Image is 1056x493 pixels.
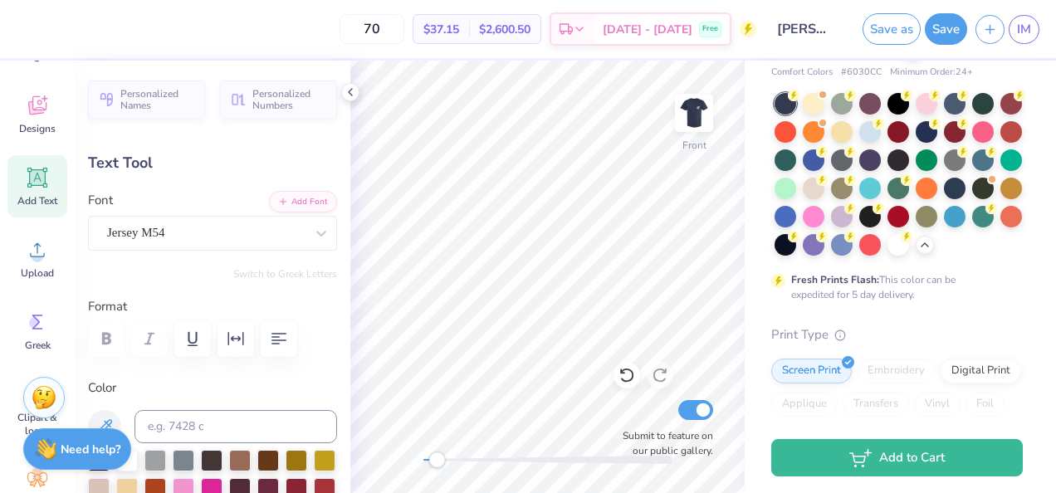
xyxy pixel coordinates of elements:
[88,81,205,119] button: Personalized Names
[88,378,337,398] label: Color
[19,122,56,135] span: Designs
[10,411,65,437] span: Clipart & logos
[682,138,706,153] div: Front
[765,12,846,46] input: Untitled Design
[771,66,833,80] span: Comfort Colors
[269,191,337,212] button: Add Font
[843,392,909,417] div: Transfers
[771,439,1023,476] button: Add to Cart
[941,359,1021,383] div: Digital Print
[857,359,936,383] div: Embroidery
[771,392,838,417] div: Applique
[1017,20,1031,39] span: IM
[702,23,718,35] span: Free
[479,21,530,38] span: $2,600.50
[88,152,337,174] div: Text Tool
[603,21,692,38] span: [DATE] - [DATE]
[914,392,961,417] div: Vinyl
[614,428,713,458] label: Submit to feature on our public gallery.
[428,452,445,468] div: Accessibility label
[233,267,337,281] button: Switch to Greek Letters
[134,410,337,443] input: e.g. 7428 c
[791,272,995,302] div: This color can be expedited for 5 day delivery.
[423,21,459,38] span: $37.15
[17,194,57,207] span: Add Text
[25,339,51,352] span: Greek
[120,88,195,111] span: Personalized Names
[220,81,337,119] button: Personalized Numbers
[88,191,113,210] label: Font
[677,96,711,129] img: Front
[252,88,327,111] span: Personalized Numbers
[925,13,967,45] button: Save
[21,266,54,280] span: Upload
[340,14,404,44] input: – –
[61,442,120,457] strong: Need help?
[841,66,882,80] span: # 6030CC
[863,13,921,45] button: Save as
[88,297,337,316] label: Format
[771,359,852,383] div: Screen Print
[890,66,973,80] span: Minimum Order: 24 +
[771,325,1023,344] div: Print Type
[966,392,1005,417] div: Foil
[791,273,879,286] strong: Fresh Prints Flash:
[1009,15,1039,44] a: IM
